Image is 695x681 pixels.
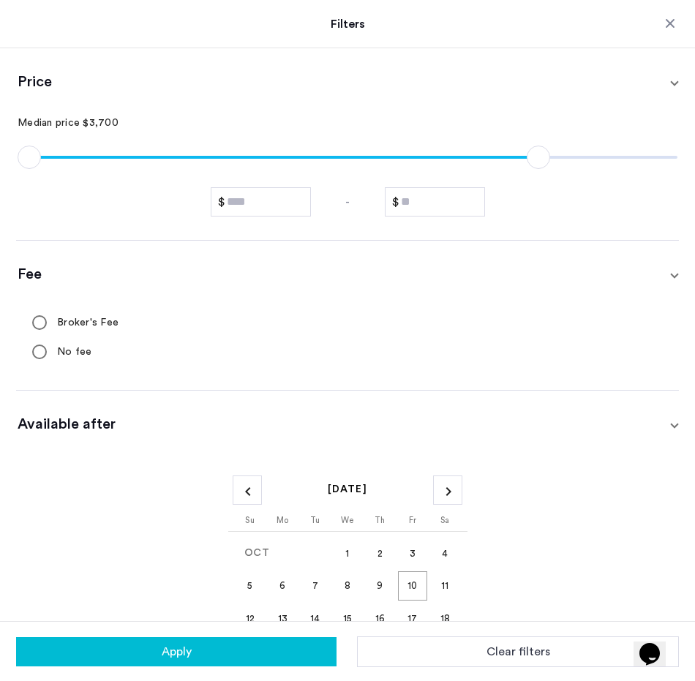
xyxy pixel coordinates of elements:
button: 10-14-2025 [298,602,331,634]
span: 12 [236,603,265,633]
button: Apply fikters [16,637,337,666]
span: ngx-slider [18,146,41,169]
button: 10-10-2025 [397,570,429,602]
label: Broker's Fee [54,315,119,330]
ngx-slider: ngx-slider [18,156,677,159]
input: Price to [385,187,485,217]
span: Available after [18,414,672,434]
button: 10-11-2025 [429,570,461,602]
span: 13 [268,603,297,633]
span: 4 [430,538,459,568]
span: Fr [409,516,417,524]
button: 10-04-2025 [429,537,461,569]
button: 10-18-2025 [429,602,461,634]
button: 10-02-2025 [364,537,396,569]
span: 15 [333,603,362,633]
div: Median price $3,700 [18,116,677,130]
button: Next month [433,475,462,505]
span: 2 [365,538,394,568]
span: 9 [365,571,394,601]
label: No fee [54,345,92,359]
span: Fee [18,264,672,285]
div: Filters [331,15,365,33]
span: 18 [430,603,459,633]
button: 10-09-2025 [364,570,396,602]
span: Sa [440,516,450,524]
span: Tu [310,516,320,524]
button: 10-05-2025 [234,570,266,602]
button: 10-16-2025 [364,602,396,634]
span: Th [375,516,386,524]
span: 16 [365,603,394,633]
span: 3 [398,538,427,568]
span: - [341,195,354,209]
button: 10-12-2025 [234,602,266,634]
button: 10-07-2025 [298,570,331,602]
button: 10-01-2025 [331,537,364,569]
button: 10-15-2025 [331,602,364,634]
button: 10-06-2025 [266,570,298,602]
span: 10 [398,571,427,601]
span: Su [245,516,255,524]
mat-expansion-panel-header: Price [16,48,679,116]
button: Choose month and year [322,477,373,503]
button: 10-08-2025 [331,570,364,602]
span: 1 [333,538,362,568]
span: [DATE] [328,484,367,494]
span: 11 [430,571,459,601]
td: OCT [234,537,331,569]
iframe: chat widget [634,622,680,666]
span: 6 [268,571,297,601]
button: 10-17-2025 [397,602,429,634]
div: Price [16,116,679,240]
input: Price from [211,187,311,217]
span: We [341,516,354,524]
div: Fee [16,308,679,390]
span: ngx-slider-max [527,146,550,169]
span: Price [18,72,672,92]
button: Close filters [663,16,677,31]
span: 14 [301,603,330,633]
button: Clear filters [357,636,679,667]
span: 5 [236,571,265,601]
button: 10-13-2025 [266,602,298,634]
button: Previous month [233,475,262,505]
span: 7 [301,571,330,601]
mat-expansion-panel-header: Available after [16,391,679,458]
span: 17 [398,603,427,633]
button: 10-03-2025 [397,537,429,569]
span: Mo [277,516,289,524]
span: 8 [333,571,362,601]
mat-expansion-panel-header: Fee [16,241,679,308]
